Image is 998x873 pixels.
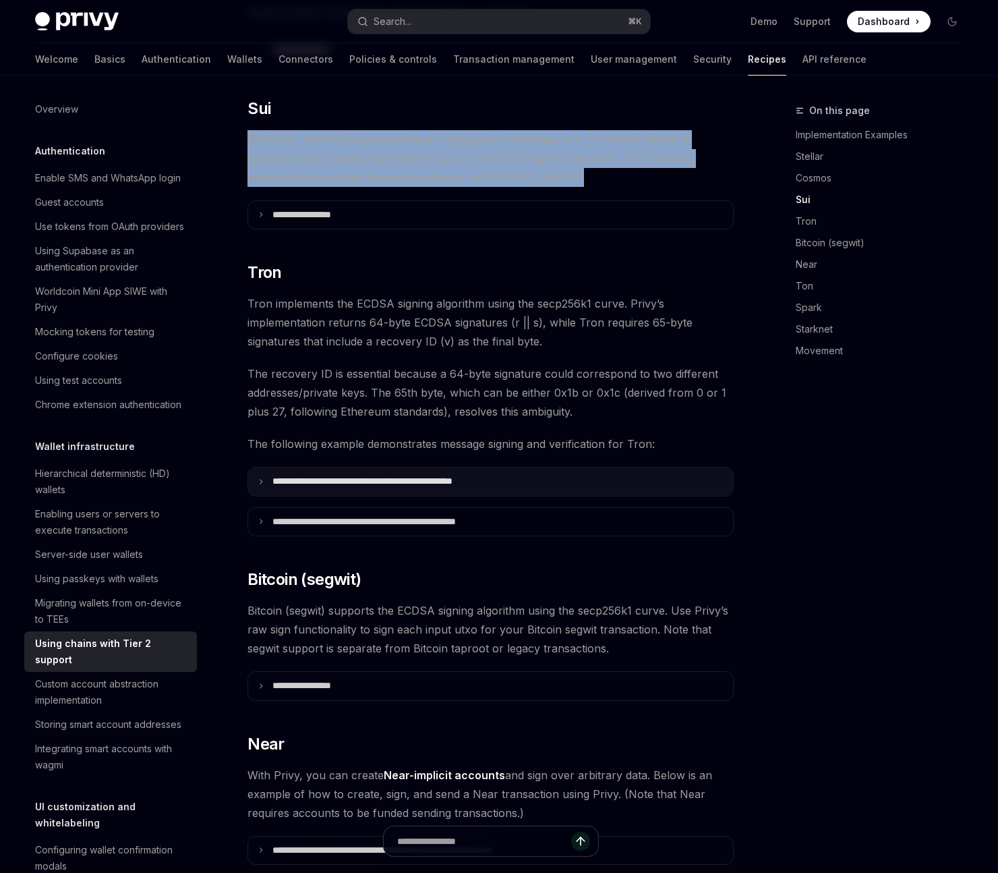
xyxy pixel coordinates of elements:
a: Near-implicit accounts [384,768,505,783]
a: Transaction management [453,43,575,76]
div: Mocking tokens for testing [35,324,154,340]
a: Starknet [796,318,974,340]
span: On this page [809,103,870,119]
a: Ton [796,275,974,297]
a: Stellar [796,146,974,167]
a: Connectors [278,43,333,76]
a: Wallets [227,43,262,76]
a: Recipes [748,43,786,76]
a: Tron [796,210,974,232]
a: Security [693,43,732,76]
a: Movement [796,340,974,362]
div: Configure cookies [35,348,118,364]
div: Chrome extension authentication [35,397,181,413]
span: Dashboard [858,15,910,28]
a: Worldcoin Mini App SIWE with Privy [24,279,197,320]
div: Integrating smart accounts with wagmi [35,741,189,773]
a: API reference [802,43,867,76]
a: Support [794,15,831,28]
a: Policies & controls [349,43,437,76]
div: Using Supabase as an authentication provider [35,243,189,275]
div: Using passkeys with wallets [35,571,158,587]
a: Overview [24,97,197,121]
span: The recovery ID is essential because a 64-byte signature could correspond to two different addres... [247,364,734,421]
a: Bitcoin (segwit) [796,232,974,254]
div: Hierarchical deterministic (HD) wallets [35,466,189,498]
div: Use tokens from OAuth providers [35,219,184,235]
span: Bitcoin (segwit) [247,569,361,590]
div: Overview [35,101,78,117]
div: Using test accounts [35,372,122,389]
a: Sui [796,189,974,210]
span: The following example demonstrates message signing and verification for Tron: [247,434,734,453]
a: Near [796,254,974,275]
div: Using chains with Tier 2 support [35,636,189,668]
span: ⌘ K [628,16,642,27]
button: Toggle dark mode [941,11,963,32]
a: Storing smart account addresses [24,712,197,737]
div: Search... [374,13,411,30]
div: Custom account abstraction implementation [35,676,189,708]
a: Using chains with Tier 2 support [24,631,197,672]
h5: UI customization and whitelabeling [35,799,197,831]
span: [PERSON_NAME] supports multiple cryptographic schemes, with [PERSON_NAME]’s implementation utiliz... [247,130,734,187]
a: User management [591,43,677,76]
a: Basics [94,43,125,76]
a: Mocking tokens for testing [24,320,197,344]
div: Migrating wallets from on-device to TEEs [35,595,189,627]
a: Using Supabase as an authentication provider [24,239,197,279]
span: Sui [247,98,270,119]
div: Server-side user wallets [35,546,143,563]
div: Worldcoin Mini App SIWE with Privy [35,283,189,316]
a: Spark [796,297,974,318]
a: Enabling users or servers to execute transactions [24,502,197,542]
a: Dashboard [847,11,931,32]
a: Implementation Examples [796,124,974,146]
div: Enabling users or servers to execute transactions [35,506,189,538]
a: Use tokens from OAuth providers [24,215,197,239]
a: Hierarchical deterministic (HD) wallets [24,461,197,502]
a: Server-side user wallets [24,542,197,567]
h5: Authentication [35,143,105,159]
h5: Wallet infrastructure [35,439,135,455]
a: Using passkeys with wallets [24,567,197,591]
span: Bitcoin (segwit) supports the ECDSA signing algorithm using the secp256k1 curve. Use Privy’s raw ... [247,601,734,658]
div: Guest accounts [35,194,104,210]
a: Guest accounts [24,190,197,215]
a: Integrating smart accounts with wagmi [24,737,197,777]
span: Tron implements the ECDSA signing algorithm using the secp256k1 curve. Privy’s implementation ret... [247,294,734,351]
div: Enable SMS and WhatsApp login [35,170,181,186]
button: Search...⌘K [348,9,650,34]
div: Storing smart account addresses [35,716,181,733]
a: Cosmos [796,167,974,189]
a: Authentication [142,43,211,76]
a: Enable SMS and WhatsApp login [24,166,197,190]
a: Custom account abstraction implementation [24,672,197,712]
a: Configure cookies [24,344,197,368]
a: Chrome extension authentication [24,393,197,417]
span: With Privy, you can create and sign over arbitrary data. Below is an example of how to create, si... [247,766,734,822]
img: dark logo [35,12,119,31]
span: Near [247,733,285,755]
button: Send message [571,832,590,851]
a: Welcome [35,43,78,76]
a: Migrating wallets from on-device to TEEs [24,591,197,631]
a: Demo [751,15,777,28]
span: Tron [247,262,282,283]
a: Using test accounts [24,368,197,393]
